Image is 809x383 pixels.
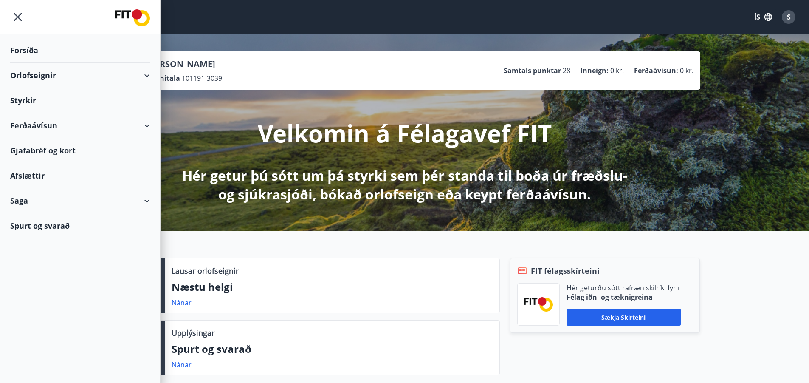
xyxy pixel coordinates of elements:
p: Hér getur þú sótt um þá styrki sem þér standa til boða úr fræðslu- og sjúkrasjóði, bókað orlofsei... [180,166,629,204]
div: Gjafabréf og kort [10,138,150,163]
p: Spurt og svarað [172,342,493,356]
p: Upplýsingar [172,327,214,338]
img: FPQVkF9lTnNbbaRSFyT17YYeljoOGk5m51IhT0bO.png [524,297,553,311]
p: Félag iðn- og tæknigreina [567,292,681,302]
span: S [787,12,791,22]
p: Velkomin á Félagavef FIT [258,117,552,149]
p: [PERSON_NAME] [147,58,222,70]
span: 0 kr. [680,66,693,75]
p: Hér geturðu sótt rafræn skilríki fyrir [567,283,681,292]
p: Samtals punktar [504,66,561,75]
button: S [778,7,799,27]
p: Kennitala [147,74,180,83]
a: Nánar [172,360,192,369]
a: Nánar [172,298,192,307]
p: Lausar orlofseignir [172,265,239,276]
button: menu [10,9,25,25]
div: Saga [10,188,150,213]
button: Sækja skírteini [567,309,681,326]
div: Orlofseignir [10,63,150,88]
div: Ferðaávísun [10,113,150,138]
img: union_logo [115,9,150,26]
div: Afslættir [10,163,150,188]
span: 28 [563,66,570,75]
p: Næstu helgi [172,280,493,294]
div: Spurt og svarað [10,213,150,238]
span: 101191-3039 [182,74,222,83]
button: ÍS [750,9,777,25]
div: Styrkir [10,88,150,113]
div: Forsíða [10,38,150,63]
p: Ferðaávísun : [634,66,678,75]
span: FIT félagsskírteini [531,265,600,276]
span: 0 kr. [610,66,624,75]
p: Inneign : [581,66,609,75]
